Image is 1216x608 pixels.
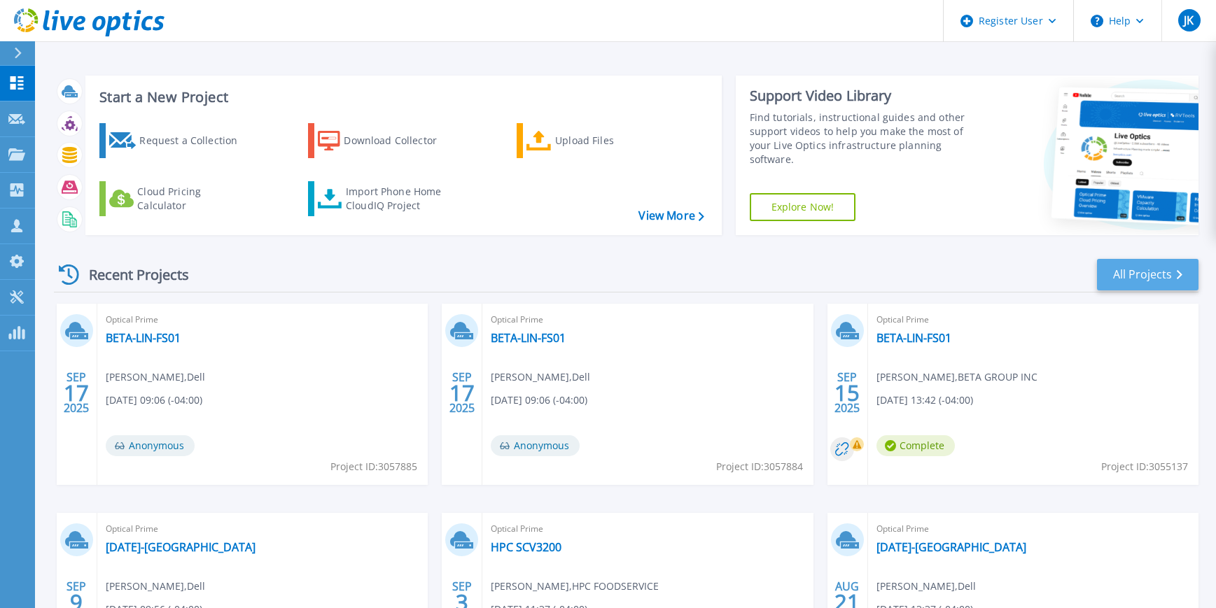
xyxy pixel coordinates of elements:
[344,127,456,155] div: Download Collector
[330,459,417,474] span: Project ID: 3057885
[491,393,587,408] span: [DATE] 09:06 (-04:00)
[106,435,195,456] span: Anonymous
[834,596,860,608] span: 21
[106,521,419,537] span: Optical Prime
[449,367,475,418] div: SEP 2025
[456,596,468,608] span: 3
[491,435,580,456] span: Anonymous
[1101,459,1188,474] span: Project ID: 3055137
[834,367,860,418] div: SEP 2025
[517,123,673,158] a: Upload Files
[70,596,83,608] span: 9
[64,387,89,399] span: 17
[876,435,955,456] span: Complete
[750,193,856,221] a: Explore Now!
[54,257,208,292] div: Recent Projects
[99,123,256,158] a: Request a Collection
[876,312,1190,327] span: Optical Prime
[106,393,202,408] span: [DATE] 09:06 (-04:00)
[99,181,256,216] a: Cloud Pricing Calculator
[555,127,667,155] div: Upload Files
[491,540,561,554] a: HPC SCV3200
[876,521,1190,537] span: Optical Prime
[491,331,566,345] a: BETA-LIN-FS01
[139,127,251,155] div: Request a Collection
[491,579,659,594] span: [PERSON_NAME] , HPC FOODSERVICE
[106,312,419,327] span: Optical Prime
[1097,259,1198,290] a: All Projects
[834,387,860,399] span: 15
[106,540,256,554] a: [DATE]-[GEOGRAPHIC_DATA]
[876,540,1026,554] a: [DATE]-[GEOGRAPHIC_DATA]
[346,185,455,213] div: Import Phone Home CloudIQ Project
[491,312,804,327] span: Optical Prime
[716,459,803,474] span: Project ID: 3057884
[449,387,475,399] span: 17
[750,111,984,167] div: Find tutorials, instructional guides and other support videos to help you make the most of your L...
[99,90,704,105] h3: Start a New Project
[308,123,464,158] a: Download Collector
[876,331,951,345] a: BETA-LIN-FS01
[106,331,181,345] a: BETA-LIN-FS01
[1184,15,1194,26] span: JK
[876,579,976,594] span: [PERSON_NAME] , Dell
[750,87,984,105] div: Support Video Library
[137,185,249,213] div: Cloud Pricing Calculator
[63,367,90,418] div: SEP 2025
[638,209,704,222] a: View More
[491,369,590,385] span: [PERSON_NAME] , Dell
[106,369,205,385] span: [PERSON_NAME] , Dell
[876,393,973,408] span: [DATE] 13:42 (-04:00)
[106,579,205,594] span: [PERSON_NAME] , Dell
[491,521,804,537] span: Optical Prime
[876,369,1037,385] span: [PERSON_NAME] , BETA GROUP INC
